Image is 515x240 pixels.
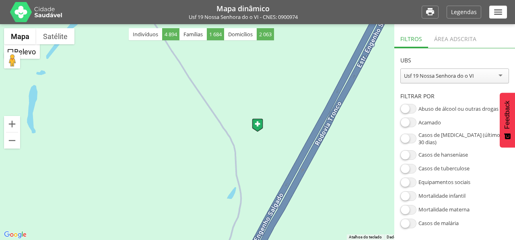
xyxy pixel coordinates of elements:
label: Abuso de álcool ou outras drogas [418,105,499,112]
button: Arraste o Pegman até o mapa para abrir o Street View [4,52,20,68]
span: Feedback [504,101,511,129]
p: Legendas [451,9,477,15]
label: Relevo [14,48,36,56]
button: Aumentar o zoom [4,116,20,132]
label: Mortalidade infantil [418,192,466,199]
header: UBS [400,48,509,68]
label: Casos de malária [418,219,459,227]
label: Mortalidade materna [418,206,470,213]
label: Acamado [418,119,441,126]
label: Casos de [MEDICAL_DATA] (últimos 30 dias) [418,131,509,146]
li: Relevo [5,45,39,58]
div: Área adscrita [428,28,482,48]
label: Casos de tuberculose [418,165,470,172]
button: Diminuir o zoom [4,132,20,149]
span: 4 894 [162,28,179,40]
button: Mostrar imagens de satélite [36,28,74,44]
span: 1 684 [207,28,224,40]
div: Filtros [394,28,428,48]
div: Usf 19 Nossa Senhora do o VI [404,72,474,79]
button: Mostrar mapa de ruas [4,28,36,44]
i:  [493,7,503,17]
span: Dados cartográficos ©2025 Google [387,235,450,239]
label: Equipamentos sociais [418,178,470,186]
header: Filtrar por [400,84,509,104]
div: Indivíduos Famílias Domicílios [129,28,274,40]
label: Casos de hanseníase [418,151,468,158]
ul: Mostrar mapa de ruas [4,44,40,59]
i: Imprimir [425,7,435,17]
button: Atalhos do teclado [349,234,382,240]
h1: Mapa dinâmico [72,5,414,12]
p: Usf 19 Nossa Senhora do o VI - CNES: 0900974 [72,14,414,20]
button: Feedback - Mostrar pesquisa [500,93,515,147]
span: 2 063 [257,28,274,40]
